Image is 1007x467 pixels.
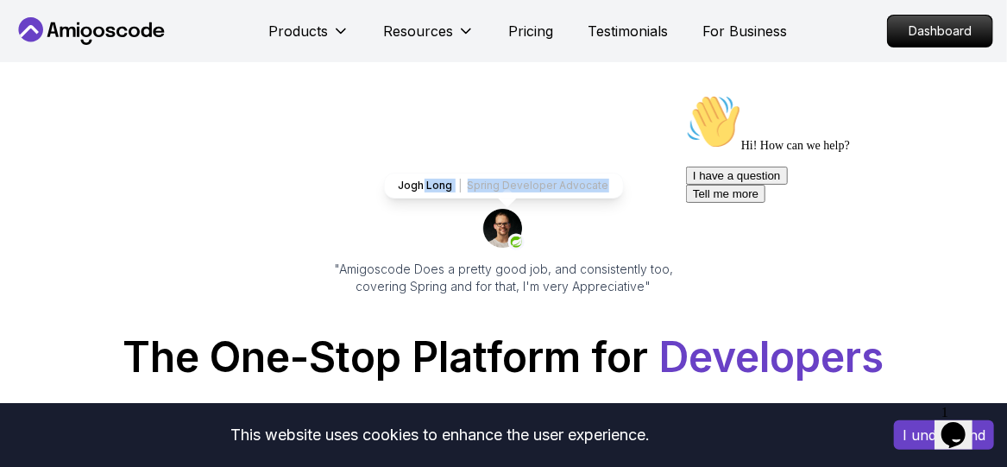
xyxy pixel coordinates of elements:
img: josh long [483,209,525,250]
p: Dashboard [888,16,992,47]
img: :wave: [7,7,62,62]
span: courses [487,401,554,421]
div: 👋Hi! How can we help?I have a questionTell me more [7,7,318,116]
button: Products [269,21,349,55]
h1: The One-Stop Platform for [14,337,993,378]
iframe: chat widget [935,398,990,450]
button: Resources [384,21,475,55]
span: Builds [642,401,692,421]
div: This website uses cookies to enhance the user experience. [13,416,868,454]
button: I have a question [7,79,109,98]
span: Tools [727,401,772,421]
iframe: chat widget [679,87,990,389]
span: Quizzes [564,401,632,421]
button: Accept cookies [894,420,994,450]
a: Testimonials [588,21,669,41]
p: Jogh Long [399,179,453,192]
p: Resources [384,21,454,41]
p: Spring Developer Advocate [468,179,609,192]
a: Pricing [509,21,554,41]
span: Hi! How can we help? [7,52,171,65]
span: Developers [659,331,884,382]
a: For Business [703,21,788,41]
a: Dashboard [887,15,993,47]
p: Products [269,21,329,41]
p: Get unlimited access to coding , , and . Start your journey or level up your career with Amigosco... [214,399,794,447]
button: Tell me more [7,98,86,116]
p: "Amigoscode Does a pretty good job, and consistently too, covering Spring and for that, I'm very ... [311,261,697,295]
